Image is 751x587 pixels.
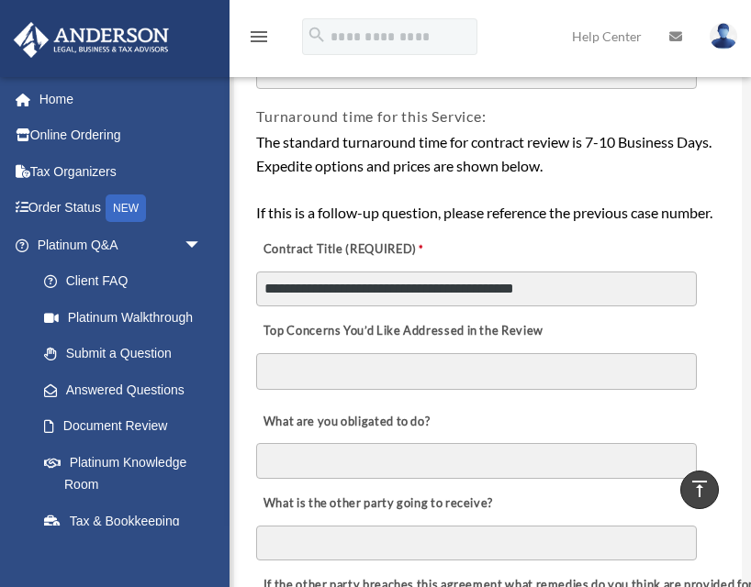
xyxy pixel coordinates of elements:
[710,23,737,50] img: User Pic
[248,32,270,48] a: menu
[26,444,230,503] a: Platinum Knowledge Room
[256,409,440,435] label: What are you obligated to do?
[13,190,230,227] a: Order StatusNEW
[26,299,230,336] a: Platinum Walkthrough
[689,478,711,500] i: vertical_align_top
[184,227,220,264] span: arrow_drop_down
[256,107,486,125] span: Turnaround time for this Service:
[256,491,498,516] label: What is the other party going to receive?
[256,130,720,224] div: The standard turnaround time for contract review is 7-10 Business Days. Expedite options and pric...
[307,25,327,45] i: search
[13,81,230,117] a: Home
[248,26,270,48] i: menu
[8,22,174,58] img: Anderson Advisors Platinum Portal
[26,336,230,372] a: Submit a Question
[26,371,230,408] a: Answered Questions
[26,263,230,300] a: Client FAQ
[13,153,230,190] a: Tax Organizers
[106,194,146,222] div: NEW
[13,227,230,263] a: Platinum Q&Aarrow_drop_down
[26,503,230,561] a: Tax & Bookkeeping Packages
[13,117,230,154] a: Online Ordering
[256,319,548,345] label: Top Concerns You’d Like Addressed in the Review
[256,237,440,262] label: Contract Title (REQUIRED)
[680,471,719,509] a: vertical_align_top
[26,408,220,445] a: Document Review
